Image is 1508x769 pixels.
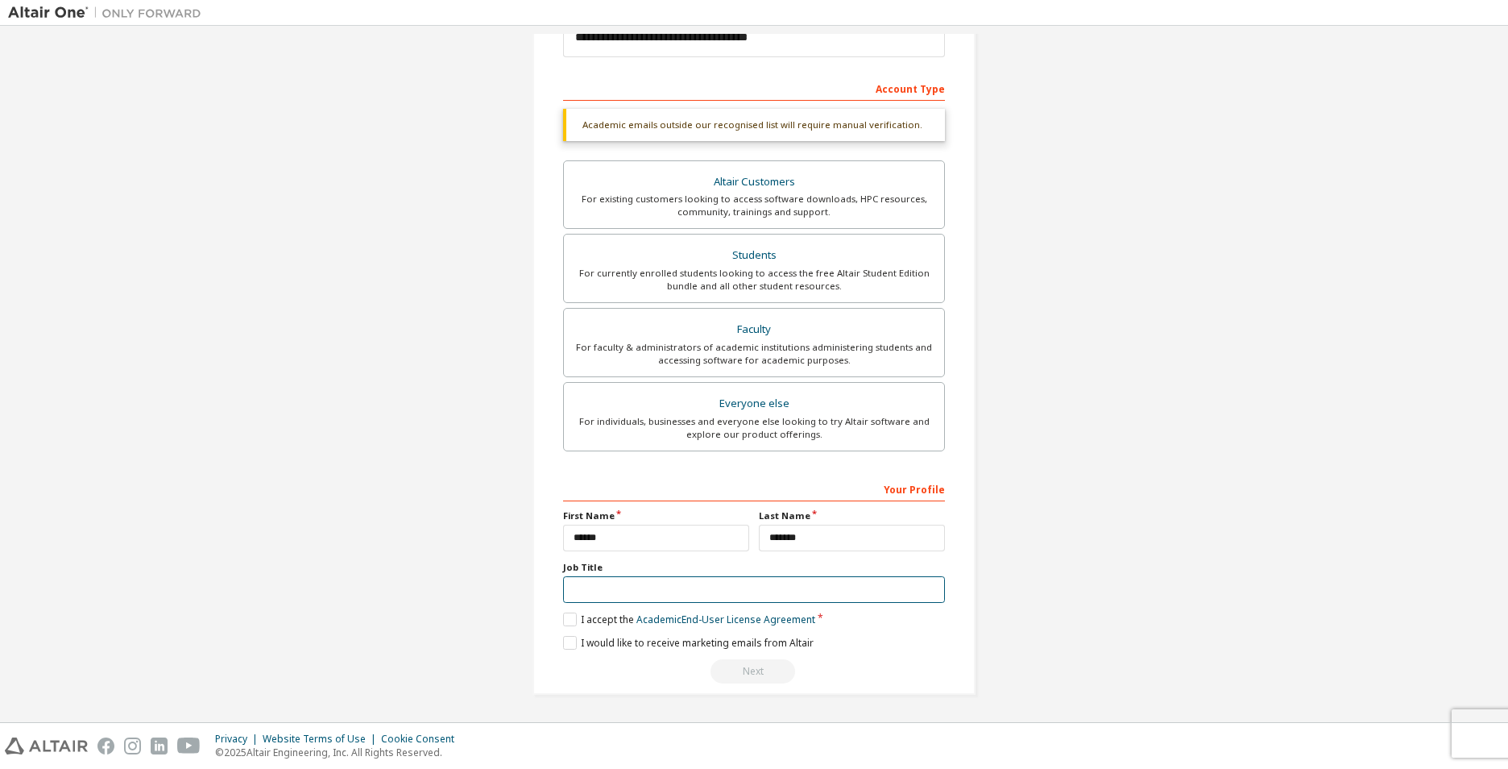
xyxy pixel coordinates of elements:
div: Everyone else [574,393,934,415]
img: linkedin.svg [151,738,168,754]
label: I accept the [563,613,815,626]
div: Read and acccept EULA to continue [563,659,945,684]
div: For faculty & administrators of academic institutions administering students and accessing softwa... [574,341,934,367]
div: Faculty [574,318,934,341]
div: Altair Customers [574,171,934,193]
div: Students [574,244,934,267]
label: Last Name [759,509,945,522]
div: Cookie Consent [381,733,464,746]
div: Academic emails outside our recognised list will require manual verification. [563,109,945,141]
label: First Name [563,509,749,522]
div: Website Terms of Use [263,733,381,746]
div: For individuals, businesses and everyone else looking to try Altair software and explore our prod... [574,415,934,441]
img: instagram.svg [124,738,141,754]
img: altair_logo.svg [5,738,88,754]
label: Job Title [563,561,945,574]
div: For currently enrolled students looking to access the free Altair Student Edition bundle and all ... [574,267,934,293]
img: youtube.svg [177,738,201,754]
p: © 2025 Altair Engineering, Inc. All Rights Reserved. [215,746,464,759]
div: Privacy [215,733,263,746]
div: Account Type [563,75,945,101]
div: For existing customers looking to access software downloads, HPC resources, community, trainings ... [574,193,934,218]
img: facebook.svg [97,738,114,754]
a: Academic End-User License Agreement [636,613,815,626]
label: I would like to receive marketing emails from Altair [563,636,814,650]
div: Your Profile [563,476,945,501]
img: Altair One [8,5,209,21]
